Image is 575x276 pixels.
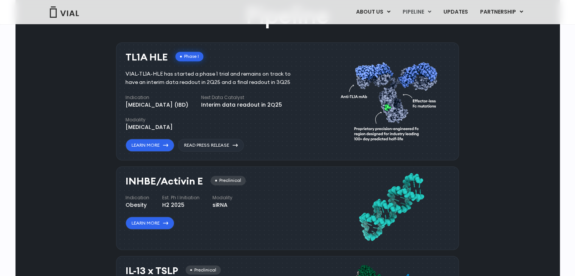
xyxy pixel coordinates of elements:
div: H2 2025 [162,201,200,209]
div: VIAL-TL1A-HLE has started a phase 1 trial and remains on track to have an interim data readout in... [126,70,302,87]
div: [MEDICAL_DATA] (IBD) [126,101,188,109]
div: Interim data readout in 2Q25 [201,101,282,109]
h3: INHBE/Activin E [126,176,203,187]
a: Learn More [126,217,174,229]
div: [MEDICAL_DATA] [126,123,173,131]
h3: TL1A HLE [126,52,168,63]
h4: Next Data Catalyst [201,94,282,101]
a: UPDATES [437,6,473,19]
a: Read Press Release [178,139,244,152]
div: Phase I [175,52,203,61]
h4: Indication [126,94,188,101]
img: Vial Logo [49,6,79,18]
h4: Est. Ph I Initiation [162,194,200,201]
div: Obesity [126,201,149,209]
a: PIPELINEMenu Toggle [396,6,437,19]
h4: Indication [126,194,149,201]
a: Learn More [126,139,174,152]
div: siRNA [212,201,232,209]
h4: Modality [212,194,232,201]
div: Preclinical [186,265,221,275]
img: TL1A antibody diagram. [341,48,442,152]
div: Preclinical [211,176,246,185]
h4: Modality [126,116,173,123]
a: PARTNERSHIPMenu Toggle [474,6,529,19]
a: ABOUT USMenu Toggle [350,6,396,19]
